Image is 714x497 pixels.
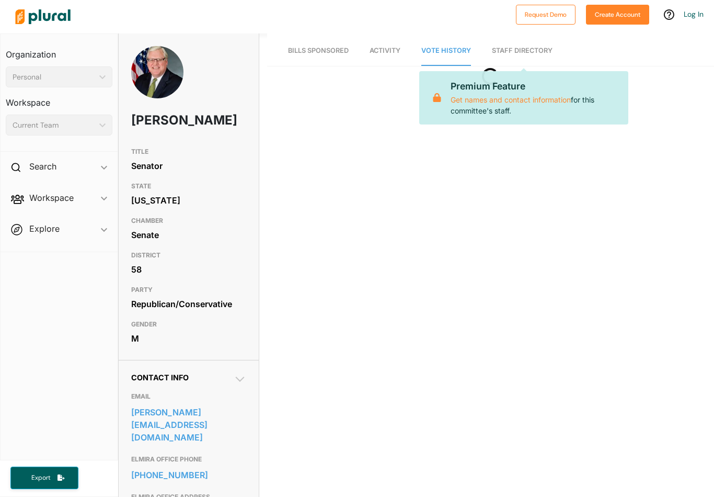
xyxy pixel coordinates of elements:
[131,373,189,382] span: Contact Info
[6,87,112,110] h3: Workspace
[29,161,56,172] h2: Search
[288,47,349,54] span: Bills Sponsored
[131,404,246,445] a: [PERSON_NAME][EMAIL_ADDRESS][DOMAIN_NAME]
[131,46,183,98] img: Headshot of Tom O'Mara
[131,453,246,466] h3: ELMIRA OFFICE PHONE
[421,36,471,66] a: Vote History
[586,5,649,25] button: Create Account
[131,227,246,243] div: Senate
[131,214,246,227] h3: CHAMBER
[288,36,349,66] a: Bills Sponsored
[131,467,246,483] a: [PHONE_NUMBER]
[131,318,246,331] h3: GENDER
[131,262,246,277] div: 58
[131,390,246,403] h3: EMAIL
[131,180,246,193] h3: STATE
[131,331,246,346] div: M
[492,36,552,66] a: Staff Directory
[24,473,57,482] span: Export
[13,72,95,83] div: Personal
[131,105,200,136] h1: [PERSON_NAME]
[131,145,246,158] h3: TITLE
[451,95,571,104] a: Get names and contact information
[370,47,400,54] span: Activity
[131,193,246,208] div: [US_STATE]
[421,47,471,54] span: Vote History
[516,5,575,25] button: Request Demo
[131,249,246,262] h3: DISTRICT
[131,284,246,296] h3: PARTY
[131,158,246,174] div: Senator
[586,8,649,19] a: Create Account
[684,9,704,19] a: Log In
[516,8,575,19] a: Request Demo
[370,36,400,66] a: Activity
[131,296,246,312] div: Republican/Conservative
[451,80,619,116] p: for this committee's staff.
[10,467,78,489] button: Export
[451,80,619,93] p: Premium Feature
[13,120,95,131] div: Current Team
[6,39,112,62] h3: Organization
